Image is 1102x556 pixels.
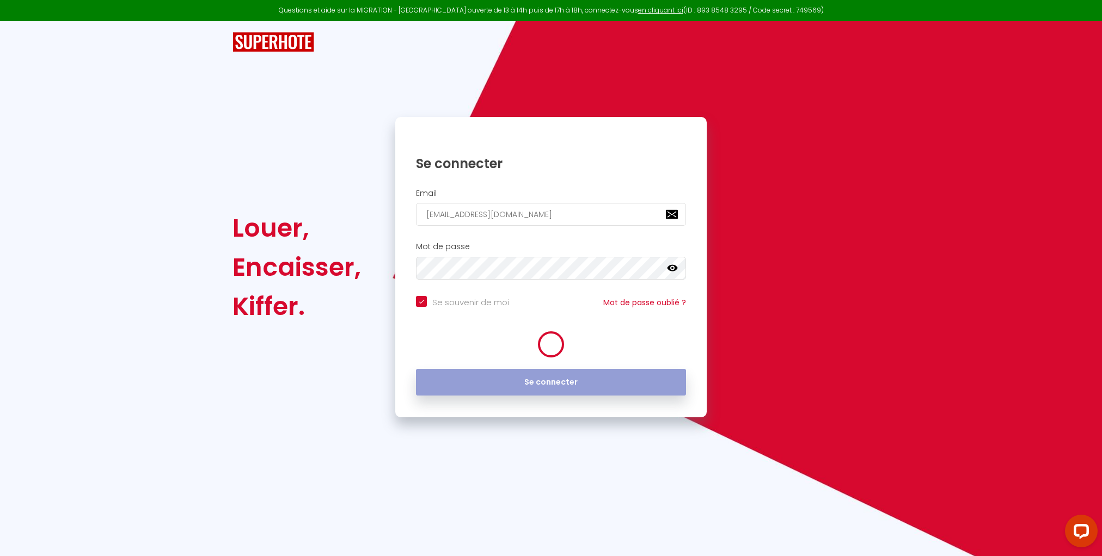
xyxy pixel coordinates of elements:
a: en cliquant ici [638,5,683,15]
div: Kiffer. [232,287,361,326]
h2: Mot de passe [416,242,686,251]
input: Ton Email [416,203,686,226]
button: Se connecter [416,369,686,396]
h1: Se connecter [416,155,686,172]
img: SuperHote logo [232,32,314,52]
div: Encaisser, [232,248,361,287]
h2: Email [416,189,686,198]
iframe: LiveChat chat widget [1056,510,1102,556]
div: Louer, [232,208,361,248]
a: Mot de passe oublié ? [603,297,686,308]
